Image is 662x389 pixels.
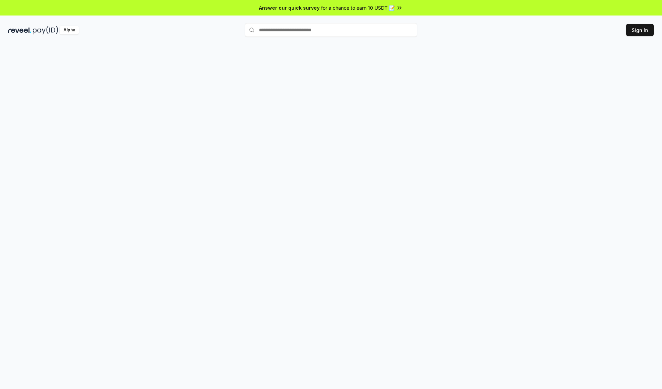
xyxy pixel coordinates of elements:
span: Answer our quick survey [259,4,320,11]
span: for a chance to earn 10 USDT 📝 [321,4,395,11]
div: Alpha [60,26,79,34]
img: reveel_dark [8,26,31,34]
button: Sign In [626,24,654,36]
img: pay_id [33,26,58,34]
